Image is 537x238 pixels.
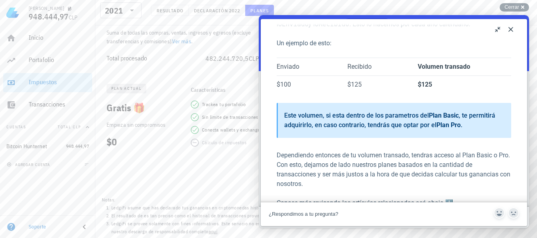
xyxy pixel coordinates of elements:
span: Declaración [194,8,229,14]
span: Sin límite de transacciones [202,113,258,121]
span: Conecta wallets y exchanges [202,126,262,134]
b: Plan Pro [178,106,202,114]
li: LedgiFi se provee solamente con fines informativos. Este servicio no esta pensado para sustituir ... [111,220,531,236]
div: Suma de todas las compras, ventas, ingresos y egresos (excluye transferencias y comisiones). . [100,28,275,46]
button: Resultado [151,5,189,16]
td: Recibido [89,43,159,61]
a: Impuestos [3,73,92,92]
code: Enviado [23,5,50,13]
div: 2021 [100,2,142,18]
strong: Volumen transado [159,48,211,55]
div: Transacciones [29,101,89,108]
span: Gratis 🎁 [107,101,145,114]
span: ¿Respondimos a tu pregunta? [10,196,79,202]
code: Recibido [60,5,90,13]
li: LedgiFi asume que has declarado tus ganancias en criptomonedas históricamente utilizando el mismo... [111,204,531,212]
div: Soporte [29,224,73,230]
div: 2021 [105,7,123,15]
div: Portafolio [29,56,89,64]
button: Planes [245,5,274,16]
button: Cerrar [500,3,529,12]
button: agregar cuenta [5,161,54,168]
button: Send feedback: No. For "¿Respondimos a tu pregunta?" [249,192,260,203]
a: Ver más [172,38,191,45]
span: $0 [107,135,117,148]
span: Cerrar [504,4,519,10]
td: Enviado [18,43,89,61]
p: Dependiendo entonces de tu volumen transado, tendras acceso al Plan Basic o Pro. Con esto, dejamo... [18,135,252,174]
div: Bitcoin Hunternet [6,143,47,150]
div: [PERSON_NAME] [29,5,64,12]
span: plan actual [111,84,142,93]
div: ¿Respondimos a tu pregunta? [10,195,235,203]
p: Un ejemplo de esto: [18,23,252,33]
img: LedgiFi [6,6,19,19]
button: Send feedback: Sí. For "¿Respondimos a tu pregunta?" [235,192,246,203]
p: Este volumen, si esta dentro de los parametros del , te permitirá adquirirlo, en caso contrario, ... [25,96,246,115]
div: Impuestos [29,78,89,86]
button: CuentasTotal CLP [3,118,92,137]
a: Bitcoin Hunternet 948.444,97 [3,137,92,156]
button: Declaración 2022 [189,5,245,16]
td: $100 [18,61,89,79]
span: Trackea tu portafolio [202,101,246,108]
span: 948.444,97 [66,143,89,149]
span: CLP [249,54,260,62]
span: CLP [69,14,78,21]
li: El resultado de es tan preciso como el historial de transacciones provisto por ti. [PERSON_NAME] ... [111,212,531,220]
a: Transacciones [3,95,92,114]
div: Article feedback [2,187,268,211]
span: agregar cuenta [8,162,50,167]
p: Empieza sin compromisos [107,120,180,129]
strong: $125 [159,66,173,73]
span: 948.444,97 [29,11,69,22]
td: $125 [89,61,159,79]
span: Planes [250,8,269,14]
span: 482.244.720,5 [205,54,249,62]
div: Total procesado [107,54,205,62]
div: Inicio [29,34,89,41]
div: Cálculo de impuestos [202,139,246,147]
a: Portafolio [3,51,92,70]
span: Resultado [156,8,184,14]
b: Plan Basic [170,97,200,104]
span: 2022 [229,8,240,14]
span: Total CLP [58,124,81,130]
a: aquí [209,228,218,234]
a: Inicio [3,29,92,48]
iframe: Help Scout Beacon - Live Chat, Contact Form, and Knowledge Base [259,15,529,228]
footer: Notas: [95,193,537,238]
